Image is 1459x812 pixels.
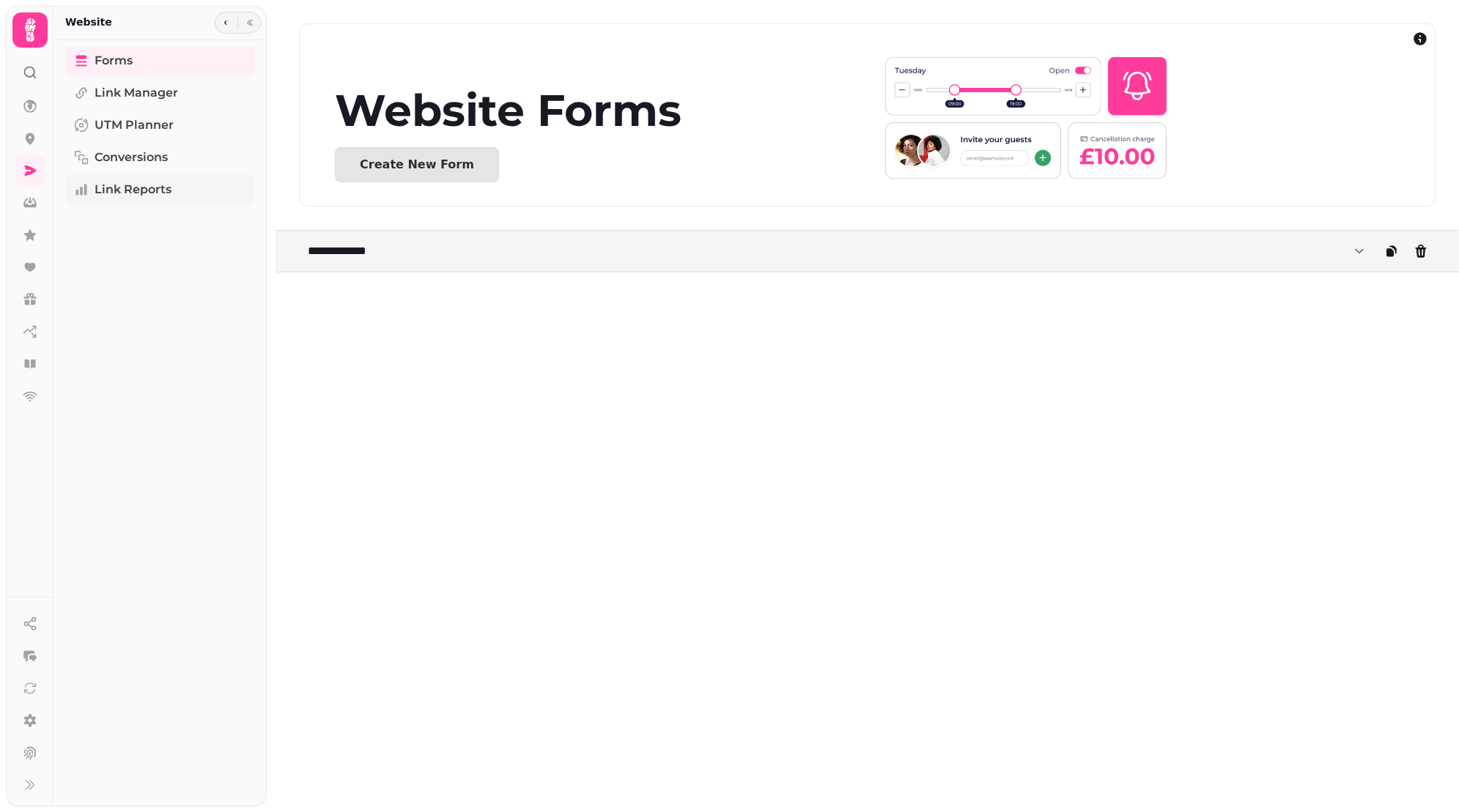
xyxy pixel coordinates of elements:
div: Create New Form [360,159,474,171]
span: Link Manager [95,84,178,102]
a: Conversions [65,143,255,172]
span: Conversions [95,149,168,166]
span: UTM Planner [95,116,174,134]
nav: Tabs [53,40,267,806]
div: Website Forms [335,89,885,133]
a: UTM Planner [65,111,255,140]
a: Forms [65,46,255,75]
a: Link Manager [65,78,255,108]
button: clone [1377,236,1406,266]
button: Create New Form [335,147,499,182]
button: delete [1406,236,1436,266]
h2: Website [65,15,112,29]
span: Link Reports [95,181,171,198]
img: header [885,53,1167,182]
span: Forms [95,52,133,70]
a: Link Reports [65,175,255,204]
